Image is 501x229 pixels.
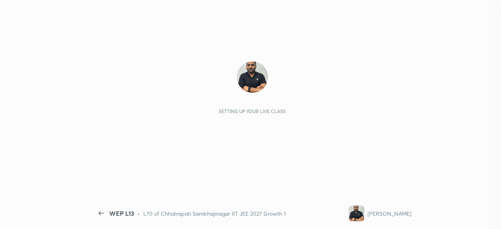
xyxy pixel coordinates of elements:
img: 13743b0af8ac47088b4dc21eba1d392f.jpg [349,206,364,221]
div: WEP L13 [109,209,134,218]
div: • [137,209,140,218]
img: 13743b0af8ac47088b4dc21eba1d392f.jpg [237,61,268,93]
div: [PERSON_NAME] [368,209,411,218]
div: Setting up your live class [219,108,286,114]
div: L70 of Chhatrapati Sambhajinagar IIT JEE 2027 Growth 1 [143,209,286,218]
